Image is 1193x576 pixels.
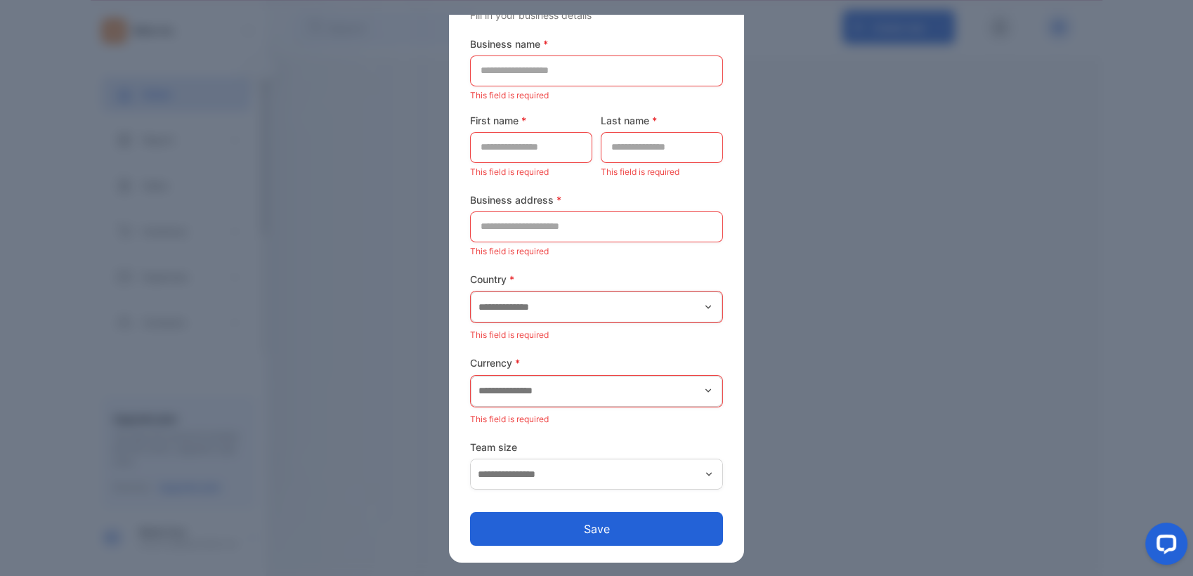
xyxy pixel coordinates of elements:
label: Country [470,272,723,287]
label: Team size [470,440,723,454]
label: Currency [470,355,723,370]
button: Save [470,512,723,546]
p: Fill in your business details [470,8,723,22]
label: Last name [601,113,723,128]
p: This field is required [470,410,723,428]
iframe: LiveChat chat widget [1134,517,1193,576]
p: This field is required [601,163,723,181]
label: Business address [470,192,723,207]
p: This field is required [470,242,723,261]
label: First name [470,113,592,128]
p: This field is required [470,326,723,344]
label: Business name [470,37,723,51]
p: This field is required [470,86,723,105]
p: This field is required [470,163,592,181]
